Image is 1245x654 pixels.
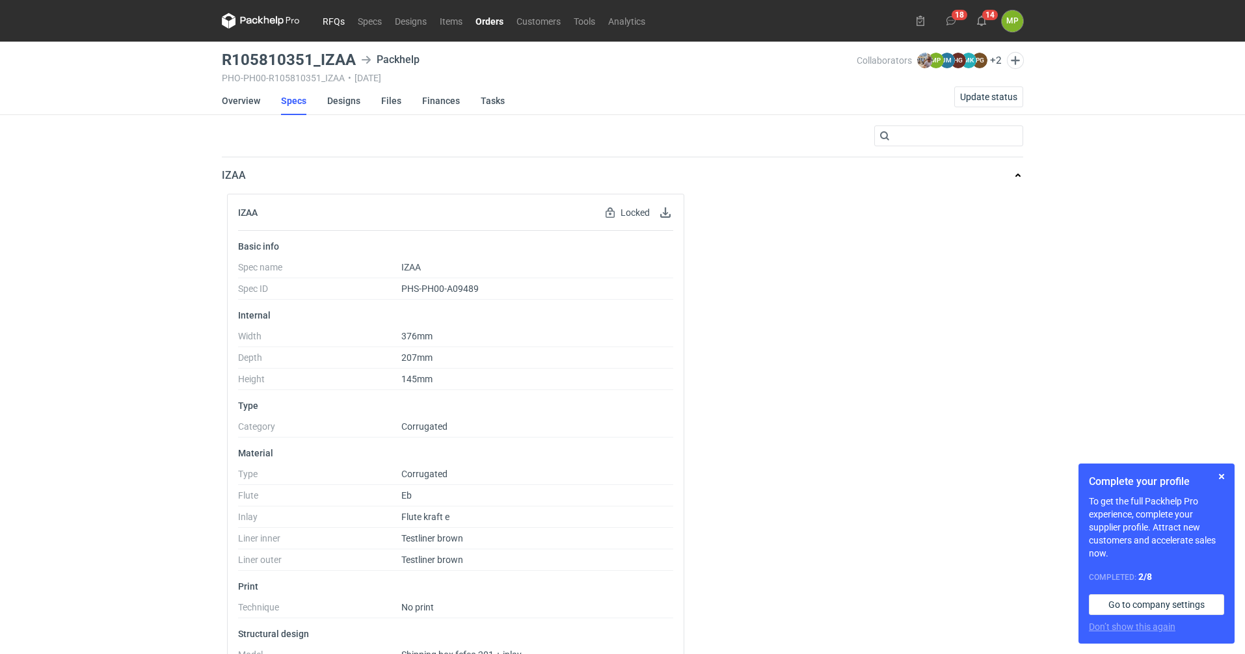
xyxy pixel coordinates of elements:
[1214,469,1229,484] button: Skip for now
[351,13,388,29] a: Specs
[238,331,401,347] dt: Width
[960,92,1017,101] span: Update status
[327,86,360,115] a: Designs
[222,13,300,29] svg: Packhelp Pro
[381,86,401,115] a: Files
[401,490,412,501] span: Eb
[928,53,944,68] figcaption: MP
[990,55,1002,66] button: +2
[971,10,992,31] button: 14
[316,13,351,29] a: RFQs
[401,533,463,543] span: Testliner brown
[941,10,961,31] button: 18
[238,262,401,278] dt: Spec name
[939,53,955,68] figcaption: JM
[238,241,673,252] p: Basic info
[917,53,933,68] img: Michał Palasek
[238,602,401,618] dt: Technique
[222,52,356,68] h3: R105810351_IZAA
[401,374,433,384] span: 145mm
[238,629,673,639] p: Structural design
[401,283,479,294] span: PHS-PH00-A09489
[222,86,260,115] a: Overview
[510,13,567,29] a: Customers
[238,421,401,438] dt: Category
[469,13,510,29] a: Orders
[602,205,652,220] div: Locked
[238,283,401,300] dt: Spec ID
[1089,594,1224,615] a: Go to company settings
[348,73,351,83] span: •
[1089,495,1224,560] p: To get the full Packhelp Pro experience, complete your supplier profile. Attract new customers an...
[238,469,401,485] dt: Type
[238,400,673,411] p: Type
[238,533,401,549] dt: Liner inner
[401,512,449,522] span: Flute kraft e
[222,168,246,183] p: IZAA
[238,207,258,218] h2: IZAA
[481,86,505,115] a: Tasks
[238,581,673,592] p: Print
[433,13,469,29] a: Items
[238,448,673,458] p: Material
[281,86,306,115] a: Specs
[388,13,433,29] a: Designs
[238,374,401,390] dt: Height
[238,352,401,369] dt: Depth
[1089,620,1175,633] button: Don’t show this again
[238,310,673,320] p: Internal
[1089,474,1224,490] h1: Complete your profile
[961,53,976,68] figcaption: MK
[1002,10,1023,32] div: Magdalena Polakowska
[401,555,463,565] span: Testliner brown
[361,52,420,68] div: Packhelp
[222,73,857,83] div: PHO-PH00-R105810351_IZAA [DATE]
[658,205,673,220] button: Download specification
[238,512,401,528] dt: Inlay
[602,13,652,29] a: Analytics
[238,490,401,506] dt: Flute
[857,55,912,66] span: Collaborators
[422,86,460,115] a: Finances
[950,53,966,68] figcaption: HG
[567,13,602,29] a: Tools
[954,86,1023,107] button: Update status
[1002,10,1023,32] button: MP
[401,602,434,612] span: No print
[1138,571,1152,582] strong: 2 / 8
[401,352,433,363] span: 207mm
[972,53,987,68] figcaption: PG
[401,421,448,432] span: Corrugated
[1007,52,1024,69] button: Edit collaborators
[401,262,421,272] span: IZAA
[1089,570,1224,584] div: Completed:
[238,555,401,571] dt: Liner outer
[401,469,448,479] span: Corrugated
[401,331,433,341] span: 376mm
